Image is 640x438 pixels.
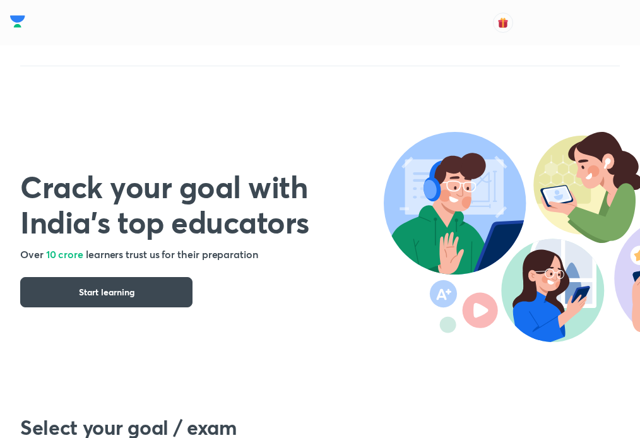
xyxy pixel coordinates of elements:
button: Start learning [20,277,193,307]
span: Start learning [79,286,134,299]
h1: Crack your goal with India’s top educators [20,169,384,239]
a: Company Logo [10,12,25,34]
h5: Over learners trust us for their preparation [20,247,384,262]
img: Company Logo [10,12,25,31]
span: 10 crore [46,247,83,261]
button: avatar [493,13,513,33]
img: avatar [497,17,509,28]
